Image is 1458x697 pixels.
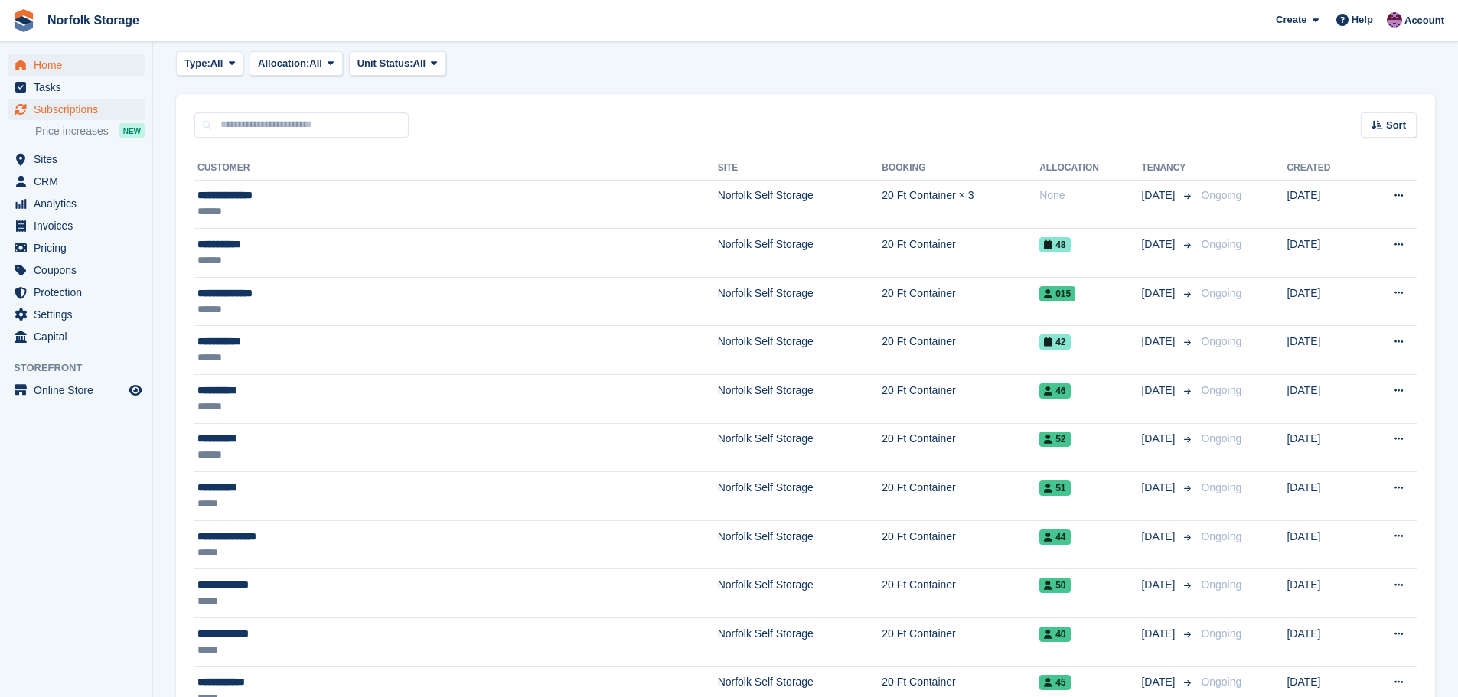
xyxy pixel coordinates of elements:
[119,123,145,138] div: NEW
[34,99,126,120] span: Subscriptions
[718,229,882,278] td: Norfolk Self Storage
[34,259,126,281] span: Coupons
[8,193,145,214] a: menu
[1201,627,1241,640] span: Ongoing
[718,180,882,229] td: Norfolk Self Storage
[34,326,126,347] span: Capital
[1404,13,1444,28] span: Account
[1287,326,1362,375] td: [DATE]
[8,215,145,236] a: menu
[1201,238,1241,250] span: Ongoing
[41,8,145,33] a: Norfolk Storage
[12,9,35,32] img: stora-icon-8386f47178a22dfd0bd8f6a31ec36ba5ce8667c1dd55bd0f319d3a0aa187defe.svg
[8,171,145,192] a: menu
[1039,383,1070,399] span: 46
[718,423,882,472] td: Norfolk Self Storage
[210,56,223,71] span: All
[309,56,322,71] span: All
[1141,187,1178,204] span: [DATE]
[8,304,145,325] a: menu
[1287,180,1362,229] td: [DATE]
[882,520,1039,569] td: 20 Ft Container
[1287,520,1362,569] td: [DATE]
[8,237,145,259] a: menu
[1287,277,1362,326] td: [DATE]
[882,423,1039,472] td: 20 Ft Container
[1039,675,1070,690] span: 45
[34,282,126,303] span: Protection
[1141,626,1178,642] span: [DATE]
[8,259,145,281] a: menu
[1141,577,1178,593] span: [DATE]
[8,77,145,98] a: menu
[1141,383,1178,399] span: [DATE]
[882,180,1039,229] td: 20 Ft Container × 3
[35,122,145,139] a: Price increases NEW
[1201,189,1241,201] span: Ongoing
[1039,627,1070,642] span: 40
[1201,287,1241,299] span: Ongoing
[176,51,243,77] button: Type: All
[34,304,126,325] span: Settings
[34,54,126,76] span: Home
[1141,674,1178,690] span: [DATE]
[1287,618,1362,667] td: [DATE]
[882,569,1039,618] td: 20 Ft Container
[1287,375,1362,424] td: [DATE]
[8,54,145,76] a: menu
[1039,156,1141,181] th: Allocation
[718,618,882,667] td: Norfolk Self Storage
[882,618,1039,667] td: 20 Ft Container
[1201,335,1241,347] span: Ongoing
[1039,237,1070,252] span: 48
[1141,480,1178,496] span: [DATE]
[34,237,126,259] span: Pricing
[1201,384,1241,396] span: Ongoing
[1039,187,1141,204] div: None
[1287,156,1362,181] th: Created
[718,156,882,181] th: Site
[250,51,343,77] button: Allocation: All
[1141,236,1178,252] span: [DATE]
[35,124,109,138] span: Price increases
[718,520,882,569] td: Norfolk Self Storage
[1039,529,1070,545] span: 44
[126,381,145,399] a: Preview store
[8,379,145,401] a: menu
[1141,334,1178,350] span: [DATE]
[184,56,210,71] span: Type:
[882,326,1039,375] td: 20 Ft Container
[413,56,426,71] span: All
[1352,12,1373,28] span: Help
[1201,481,1241,493] span: Ongoing
[349,51,446,77] button: Unit Status: All
[258,56,309,71] span: Allocation:
[882,375,1039,424] td: 20 Ft Container
[1141,285,1178,301] span: [DATE]
[718,375,882,424] td: Norfolk Self Storage
[1141,529,1178,545] span: [DATE]
[1039,432,1070,447] span: 52
[8,326,145,347] a: menu
[1039,334,1070,350] span: 42
[718,472,882,521] td: Norfolk Self Storage
[1039,286,1075,301] span: 015
[1141,156,1195,181] th: Tenancy
[194,156,718,181] th: Customer
[1039,578,1070,593] span: 50
[882,277,1039,326] td: 20 Ft Container
[1287,472,1362,521] td: [DATE]
[718,569,882,618] td: Norfolk Self Storage
[1201,530,1241,542] span: Ongoing
[1201,432,1241,445] span: Ongoing
[14,360,152,376] span: Storefront
[1386,118,1406,133] span: Sort
[1387,12,1402,28] img: Jenny Leaver
[34,215,126,236] span: Invoices
[8,99,145,120] a: menu
[1276,12,1306,28] span: Create
[34,171,126,192] span: CRM
[882,156,1039,181] th: Booking
[1287,569,1362,618] td: [DATE]
[1201,676,1241,688] span: Ongoing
